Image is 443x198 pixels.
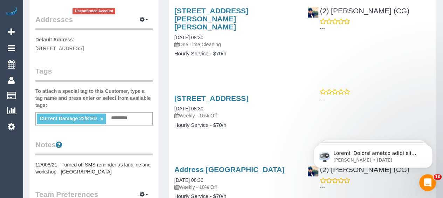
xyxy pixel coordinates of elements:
[174,177,203,183] a: [DATE] 08:30
[320,25,430,32] p: ---
[174,112,297,119] p: Weekly - 10% Off
[320,95,430,102] p: ---
[35,161,153,175] pre: 12/008/21 - Turned off SMS reminder as landline and workshop - [GEOGRAPHIC_DATA]
[35,139,153,155] legend: Notes
[174,94,248,102] a: [STREET_ADDRESS]
[174,165,284,173] a: Address [GEOGRAPHIC_DATA]
[174,35,203,40] a: [DATE] 08:30
[174,106,203,111] a: [DATE] 08:30
[174,122,297,128] h4: Hourly Service - $70/h
[35,66,153,82] legend: Tags
[419,174,436,191] iframe: Intercom live chat
[174,7,248,31] a: [STREET_ADDRESS][PERSON_NAME][PERSON_NAME]
[174,51,297,57] h4: Hourly Service - $70/h
[72,8,115,14] span: Unconfirmed Account
[4,7,18,17] img: Automaid Logo
[40,116,97,121] span: Current Damage 22/8 ED
[434,174,442,180] span: 10
[308,7,318,18] img: (2) Syed Razvi (CG)
[35,88,153,109] label: To attach a special tag to this Customer, type a tag name and press enter or select from availabl...
[174,184,297,191] p: Weekly - 10% Off
[307,7,409,15] a: (2) [PERSON_NAME] (CG)
[35,46,84,51] span: [STREET_ADDRESS]
[320,184,430,191] p: ---
[303,130,443,179] iframe: Intercom notifications message
[174,41,297,48] p: One Time Cleaning
[35,36,75,43] label: Default Address:
[100,116,103,122] a: ×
